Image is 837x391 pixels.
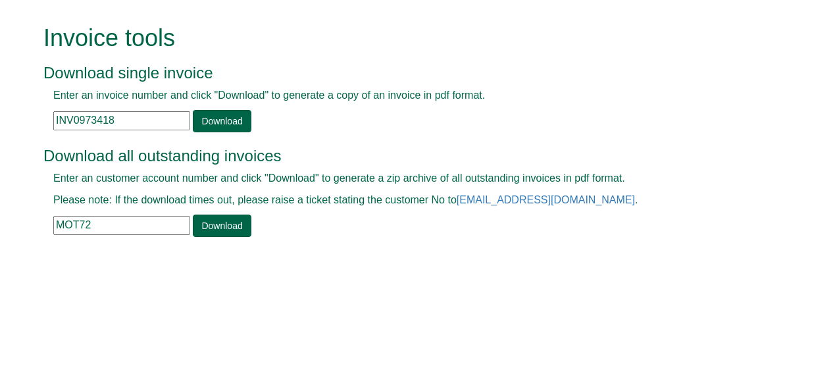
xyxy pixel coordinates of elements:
[193,215,251,237] a: Download
[457,194,635,205] a: [EMAIL_ADDRESS][DOMAIN_NAME]
[43,147,764,165] h3: Download all outstanding invoices
[43,25,764,51] h1: Invoice tools
[53,171,754,186] p: Enter an customer account number and click "Download" to generate a zip archive of all outstandin...
[53,216,190,235] input: e.g. BLA02
[53,193,754,208] p: Please note: If the download times out, please raise a ticket stating the customer No to .
[43,65,764,82] h3: Download single invoice
[53,88,754,103] p: Enter an invoice number and click "Download" to generate a copy of an invoice in pdf format.
[53,111,190,130] input: e.g. INV1234
[193,110,251,132] a: Download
